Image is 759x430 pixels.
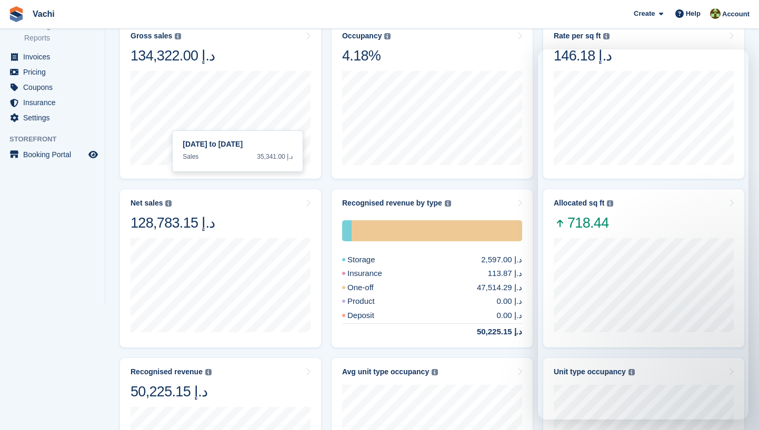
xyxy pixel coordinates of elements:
div: 4.18% [342,47,391,65]
div: 128,783.15 د.إ [131,214,215,232]
iframe: Intercom live chat [538,49,748,419]
div: 47,514.29 د.إ [477,282,522,294]
div: Recognised revenue by type [342,199,442,208]
span: Account [722,9,750,19]
div: Avg unit type occupancy [342,367,429,376]
div: Gross sales [131,32,172,40]
a: Preview store [87,148,99,161]
div: Product [342,295,400,308]
div: Recognised revenue [131,367,203,376]
div: Occupancy [342,32,382,40]
div: 2,597.00 د.إ [481,254,522,266]
a: menu [5,49,99,64]
img: icon-info-grey-7440780725fd019a000dd9b08b2336e03edf1995a4989e88bcd33f0948082b44.svg [205,369,212,375]
div: Storage [342,254,401,266]
div: Deposit [342,310,400,322]
img: icon-info-grey-7440780725fd019a000dd9b08b2336e03edf1995a4989e88bcd33f0948082b44.svg [175,33,181,39]
a: menu [5,147,99,162]
img: icon-info-grey-7440780725fd019a000dd9b08b2336e03edf1995a4989e88bcd33f0948082b44.svg [445,200,451,207]
a: Reports [24,33,99,43]
div: Rate per sq ft [554,32,601,40]
span: Settings [23,110,86,125]
a: Vachi [28,5,59,23]
span: Coupons [23,80,86,95]
span: Insurance [23,95,86,110]
div: 50,225.15 د.إ [131,383,212,401]
a: menu [5,65,99,79]
div: Insurance [342,268,407,280]
span: Booking Portal [23,147,86,162]
img: Anete Gre [710,8,721,19]
span: Help [686,8,701,19]
div: 50,225.15 د.إ [452,326,522,338]
span: Storefront [9,134,105,145]
img: icon-info-grey-7440780725fd019a000dd9b08b2336e03edf1995a4989e88bcd33f0948082b44.svg [432,369,438,375]
img: icon-info-grey-7440780725fd019a000dd9b08b2336e03edf1995a4989e88bcd33f0948082b44.svg [603,33,610,39]
a: menu [5,80,99,95]
div: 0.00 د.إ [496,295,522,308]
span: Invoices [23,49,86,64]
img: icon-info-grey-7440780725fd019a000dd9b08b2336e03edf1995a4989e88bcd33f0948082b44.svg [165,200,172,207]
div: 134,322.00 د.إ [131,47,215,65]
div: 146.18 د.إ [554,47,612,65]
a: menu [5,95,99,110]
div: Net sales [131,199,163,208]
div: Storage [342,220,352,241]
span: Create [634,8,655,19]
div: 113.87 د.إ [488,268,522,280]
img: stora-icon-8386f47178a22dfd0bd8f6a31ec36ba5ce8667c1dd55bd0f319d3a0aa187defe.svg [8,6,24,22]
span: Pricing [23,65,86,79]
a: menu [5,110,99,125]
div: One-off [342,282,399,294]
img: icon-info-grey-7440780725fd019a000dd9b08b2336e03edf1995a4989e88bcd33f0948082b44.svg [384,33,391,39]
div: 0.00 د.إ [496,310,522,322]
div: One-off [352,220,522,241]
